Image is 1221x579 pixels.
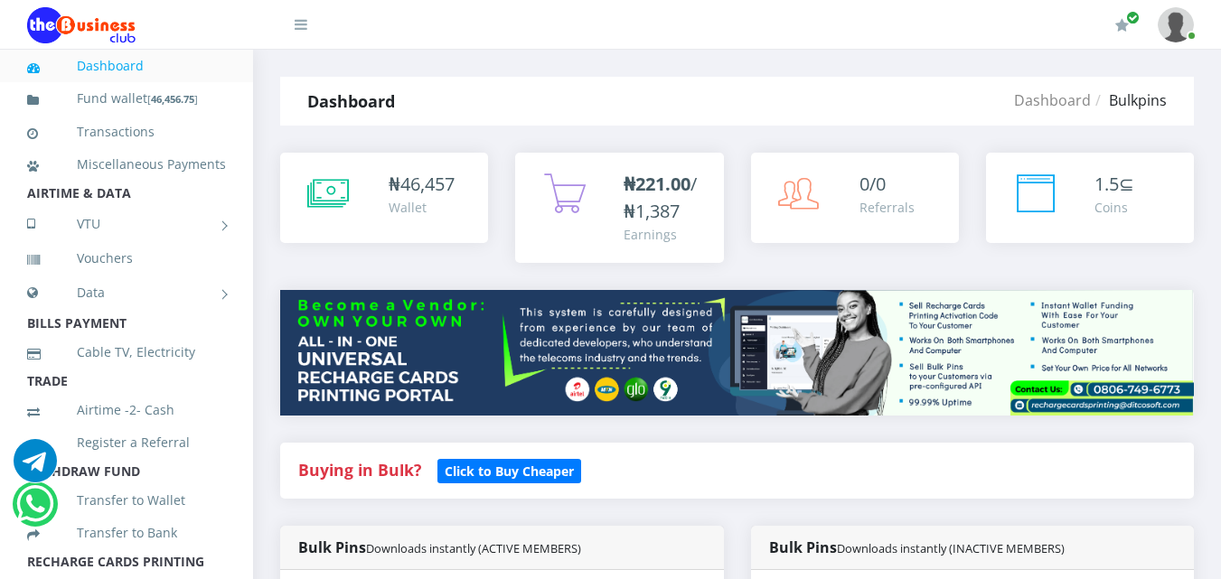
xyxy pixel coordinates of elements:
span: Renew/Upgrade Subscription [1126,11,1140,24]
i: Renew/Upgrade Subscription [1115,18,1129,33]
div: ⊆ [1094,171,1134,198]
div: ₦ [389,171,455,198]
b: Click to Buy Cheaper [445,462,574,480]
b: 46,456.75 [151,92,194,106]
div: Earnings [624,225,705,244]
li: Bulkpins [1091,89,1167,111]
a: Transfer to Wallet [27,480,226,521]
strong: Dashboard [307,90,395,112]
a: Chat for support [16,496,53,526]
strong: Bulk Pins [769,537,1065,557]
b: ₦221.00 [624,172,690,196]
img: Logo [27,7,136,43]
small: Downloads instantly (ACTIVE MEMBERS) [366,540,581,556]
span: 0/0 [859,172,886,196]
div: Coins [1094,198,1134,217]
a: Vouchers [27,238,226,279]
a: Click to Buy Cheaper [437,459,581,481]
strong: Bulk Pins [298,537,581,557]
a: 0/0 Referrals [751,153,959,243]
strong: Buying in Bulk? [298,459,421,481]
a: Airtime -2- Cash [27,389,226,431]
span: 1.5 [1094,172,1119,196]
small: [ ] [147,92,198,106]
span: 46,457 [400,172,455,196]
a: ₦221.00/₦1,387 Earnings [515,153,723,263]
a: ₦46,457 Wallet [280,153,488,243]
a: Miscellaneous Payments [27,144,226,185]
a: VTU [27,201,226,247]
a: Dashboard [1014,90,1091,110]
a: Register a Referral [27,422,226,463]
a: Dashboard [27,45,226,87]
span: /₦1,387 [624,172,697,223]
a: Chat for support [14,453,57,482]
small: Downloads instantly (INACTIVE MEMBERS) [837,540,1065,556]
a: Transfer to Bank [27,512,226,554]
div: Referrals [859,198,915,217]
img: User [1158,7,1194,42]
a: Fund wallet[46,456.75] [27,78,226,120]
a: Transactions [27,111,226,153]
div: Wallet [389,198,455,217]
img: multitenant_rcp.png [280,290,1194,416]
a: Cable TV, Electricity [27,332,226,373]
a: Data [27,270,226,315]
